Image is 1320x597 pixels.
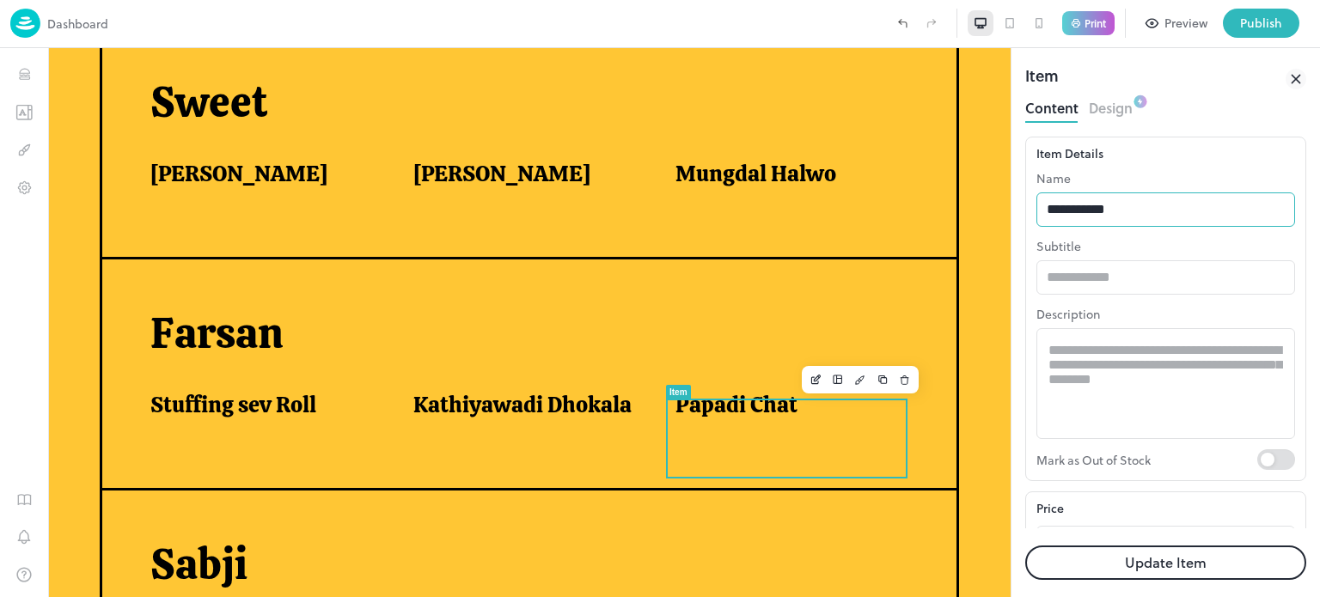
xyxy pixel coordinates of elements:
p: Sweet [102,28,870,81]
p: Description [1036,305,1295,323]
img: 1718977755095vy7gqs5mm3.png%3Ft%3D1718977746044 [852,413,946,507]
button: Design [1089,94,1133,118]
span: Mungdal Halwo [627,112,788,140]
div: Preview [1164,14,1207,33]
span: Kathiyawadi Dhokala [365,343,584,371]
img: logo-86c26b7e.jpg [10,9,40,38]
div: Publish [1240,14,1282,33]
p: Dashboard [47,15,108,33]
p: Sabji [102,490,870,543]
button: Duplicate [823,320,846,343]
p: Print [1085,18,1106,28]
label: Redo (Ctrl + Y) [917,9,946,38]
p: Mark as Out of Stock [1036,449,1257,470]
button: Content [1025,94,1079,118]
p: Name [1036,169,1295,187]
button: Preview [1136,9,1218,38]
button: Publish [1223,9,1299,38]
button: Layout [779,320,801,343]
span: Papadi Chat [627,343,749,371]
div: Item Details [1036,144,1295,162]
button: Edit [756,320,779,343]
button: Delete [846,320,868,343]
span: Stuffing sev Roll [102,343,268,371]
span: [PERSON_NAME] [102,112,279,140]
span: [PERSON_NAME] [365,112,542,140]
div: Item [1025,64,1059,94]
label: Undo (Ctrl + Z) [888,9,917,38]
div: Item [621,339,639,349]
button: Update Item [1025,545,1306,580]
p: Price [1036,499,1064,517]
button: Design [801,320,823,343]
p: Farsan [102,259,870,312]
p: Subtitle [1036,237,1295,255]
